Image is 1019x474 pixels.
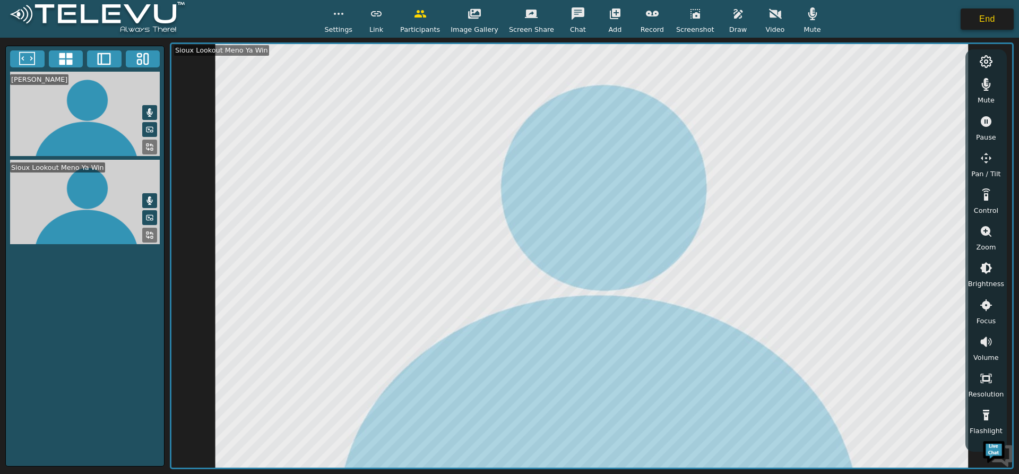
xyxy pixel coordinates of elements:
[641,24,664,35] span: Record
[10,50,45,67] button: Fullscreen
[174,5,200,31] div: Minimize live chat window
[142,140,157,154] button: Replace Feed
[451,24,498,35] span: Image Gallery
[87,50,122,67] button: Two Window Medium
[509,24,554,35] span: Screen Share
[676,24,714,35] span: Screenshot
[973,352,999,363] span: Volume
[62,134,146,241] span: We're online!
[55,56,178,70] div: Chat with us now
[174,45,269,55] div: Sioux Lookout Meno Ya Win
[142,122,157,137] button: Picture in Picture
[142,228,157,243] button: Replace Feed
[570,24,586,35] span: Chat
[970,426,1003,436] span: Flashlight
[142,105,157,120] button: Mute
[961,8,1014,30] button: End
[968,389,1004,399] span: Resolution
[974,205,998,216] span: Control
[609,24,622,35] span: Add
[976,242,996,252] span: Zoom
[978,95,995,105] span: Mute
[400,24,440,35] span: Participants
[126,50,160,67] button: Three Window Medium
[729,24,747,35] span: Draw
[976,132,996,142] span: Pause
[971,169,1000,179] span: Pan / Tilt
[766,24,785,35] span: Video
[49,50,83,67] button: 4x4
[142,210,157,225] button: Picture in Picture
[5,290,202,327] textarea: Type your message and hit 'Enter'
[18,49,45,76] img: d_736959983_company_1615157101543_736959983
[10,74,68,84] div: [PERSON_NAME]
[968,279,1004,289] span: Brightness
[982,437,1014,469] img: Chat Widget
[369,24,383,35] span: Link
[10,162,105,173] div: Sioux Lookout Meno Ya Win
[324,24,352,35] span: Settings
[142,193,157,208] button: Mute
[977,316,996,326] span: Focus
[804,24,821,35] span: Mute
